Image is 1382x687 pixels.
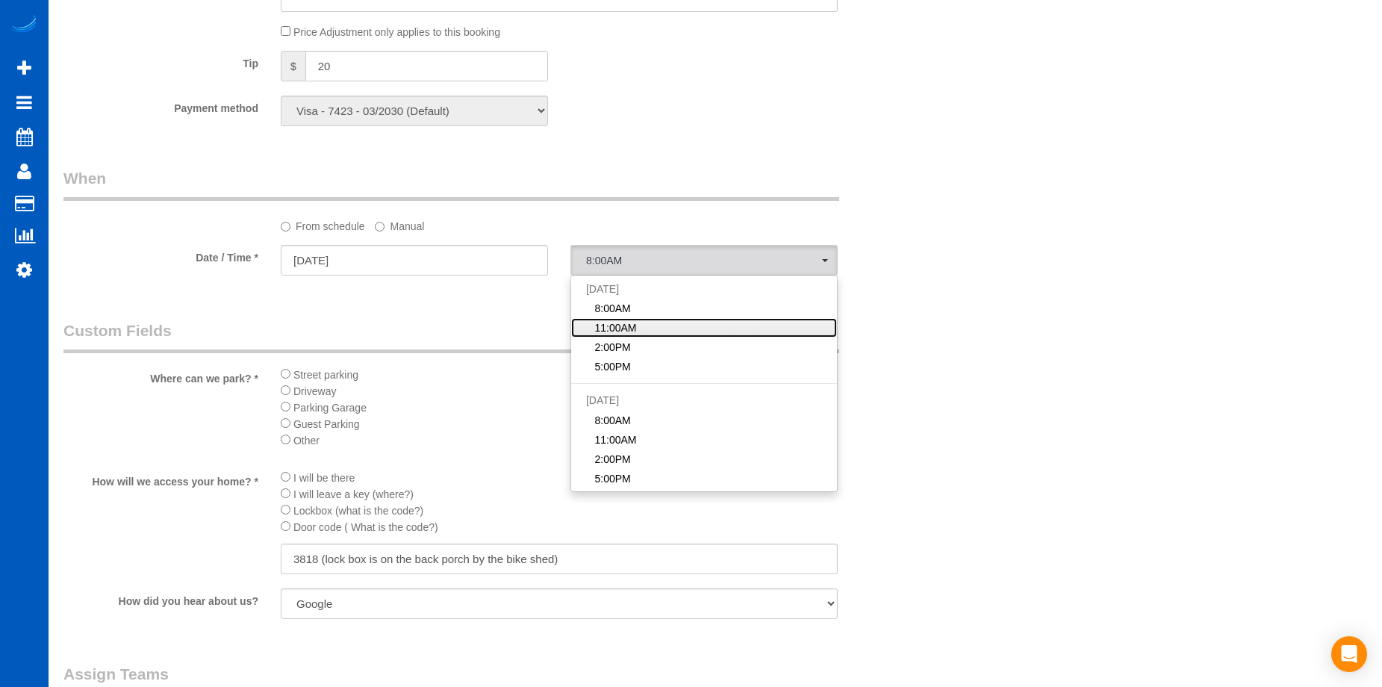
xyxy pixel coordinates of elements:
span: 5:00PM [594,471,630,486]
span: 8:00AM [594,413,630,428]
label: From schedule [281,214,365,234]
label: Payment method [52,96,270,116]
input: MM/DD/YYYY [281,245,548,276]
span: I will be there [293,472,355,484]
input: Manual [375,222,385,231]
label: How will we access your home? * [52,469,270,489]
span: 11:00AM [594,432,636,447]
span: I will leave a key (where?) [293,488,414,500]
span: 2:00PM [594,340,630,355]
img: Automaid Logo [9,15,39,36]
span: [DATE] [586,394,619,406]
span: 11:00AM [594,320,636,335]
label: Tip [52,51,270,71]
span: Price Adjustment only applies to this booking [293,26,500,38]
span: Street parking [293,369,358,381]
span: Other [293,435,320,447]
input: From schedule [281,222,290,231]
legend: When [63,167,839,201]
button: 8:00AM [570,245,838,276]
span: Lockbox (what is the code?) [293,505,423,517]
legend: Custom Fields [63,320,839,353]
span: Driveway [293,385,337,397]
label: Where can we park? * [52,366,270,386]
span: [DATE] [586,283,619,295]
label: How did you hear about us? [52,588,270,609]
label: Date / Time * [52,245,270,265]
span: $ [281,51,305,81]
span: Door code ( What is the code?) [293,521,438,533]
span: 8:00AM [586,255,822,267]
span: 2:00PM [594,452,630,467]
label: Manual [375,214,424,234]
span: Guest Parking [293,418,360,430]
span: 5:00PM [594,359,630,374]
span: 8:00AM [594,301,630,316]
div: Open Intercom Messenger [1331,636,1367,672]
span: Parking Garage [293,402,367,414]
